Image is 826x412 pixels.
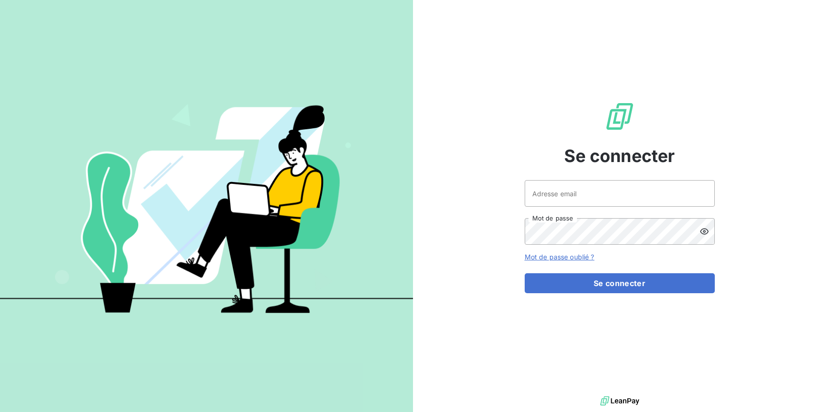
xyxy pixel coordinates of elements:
[525,273,715,293] button: Se connecter
[525,180,715,207] input: placeholder
[600,394,639,408] img: logo
[525,253,595,261] a: Mot de passe oublié ?
[605,101,635,132] img: Logo LeanPay
[564,143,675,169] span: Se connecter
